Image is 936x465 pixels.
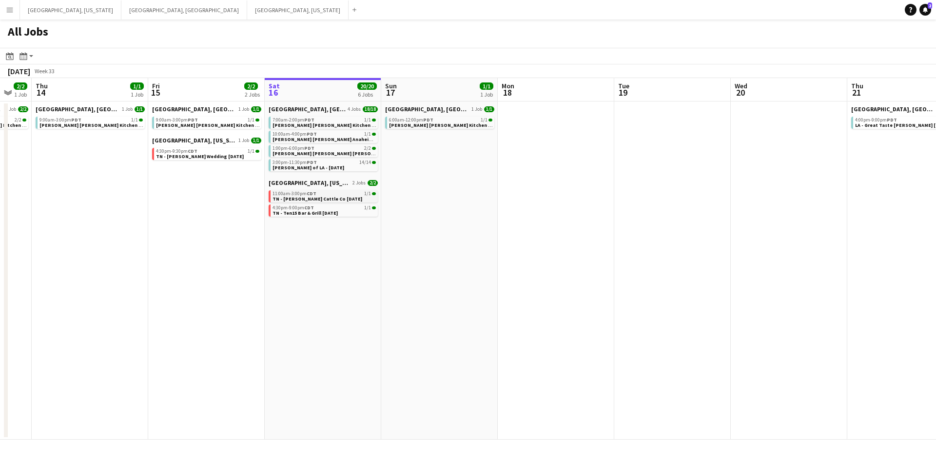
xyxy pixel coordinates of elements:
span: PDT [423,117,433,123]
span: TN - Semler Cattle Co 8.16.25 [273,196,362,202]
button: [GEOGRAPHIC_DATA], [US_STATE] [247,0,349,20]
span: 2/2 [15,118,21,122]
span: Nashville, Tennessee [152,137,236,144]
a: [GEOGRAPHIC_DATA], [GEOGRAPHIC_DATA]1 Job1/1 [152,105,261,113]
span: Thu [36,81,48,90]
span: 1 Job [5,106,16,112]
a: 2 [919,4,931,16]
div: 1 Job [14,91,27,98]
span: Los Angeles, CA [851,105,936,113]
span: CDT [307,190,316,197]
span: 1/1 [364,191,371,196]
span: 18/18 [363,106,378,112]
span: 6:00am-12:00pm [389,118,433,122]
span: 7:00am-2:00pm [273,118,314,122]
a: 4:30pm-9:00pmCDT1/1TN - Ten15 Bar & Grill [DATE] [273,204,376,216]
a: [GEOGRAPHIC_DATA], [GEOGRAPHIC_DATA]1 Job1/1 [385,105,494,113]
span: Mon [502,81,514,90]
span: 18 [500,87,514,98]
div: 2 Jobs [245,91,260,98]
button: [GEOGRAPHIC_DATA], [GEOGRAPHIC_DATA] [121,0,247,20]
span: Los Angeles, CA [36,105,120,113]
a: 10:00am-4:00pmPDT1/1[PERSON_NAME] [PERSON_NAME] Anaheim [DATE] [273,131,376,142]
span: OC - Sally Ann Kitchen 8.16.25 [273,122,387,128]
span: PDT [307,159,317,165]
span: 10:00am-4:00pm [273,132,317,137]
span: 1/1 [135,106,145,112]
div: [GEOGRAPHIC_DATA], [US_STATE]1 Job1/14:30pm-9:30pmCDT1/1TN - [PERSON_NAME] Wedding [DATE] [152,137,261,162]
span: 1/1 [248,118,254,122]
span: 1/1 [255,150,259,153]
span: 1/1 [364,205,371,210]
div: 1 Job [480,91,493,98]
span: PDT [307,131,317,137]
span: 9:00am-3:00pm [156,118,198,122]
div: [GEOGRAPHIC_DATA], [GEOGRAPHIC_DATA]1 Job1/19:00am-3:00pmPDT1/1[PERSON_NAME] [PERSON_NAME] Kitche... [36,105,145,131]
span: 3:00pm-11:30pm [273,160,317,165]
span: OC - Sally Ann Kitchen 8.17.25 [389,122,504,128]
span: 1/1 [372,133,376,136]
span: 1/1 [131,118,138,122]
span: LA - Ebell of LA - 8.16.25 [273,164,344,171]
span: 2 [928,2,932,9]
span: 2/2 [364,146,371,151]
span: 1/1 [372,206,376,209]
span: OC - Sally Ann Kitchen 8.15.25 [156,122,271,128]
span: OC - Sally Ann Anaheim 8.16.25 [273,136,390,142]
span: 4 Jobs [348,106,361,112]
span: 2 Jobs [352,180,366,186]
span: 20/20 [357,82,377,90]
span: Thu [851,81,863,90]
span: 14 [34,87,48,98]
span: 1/1 [139,119,143,121]
span: 1 Job [471,106,482,112]
span: Los Angeles, CA [152,105,236,113]
span: 2/2 [18,106,28,112]
span: Sat [269,81,280,90]
span: Nashville, Tennessee [269,179,351,186]
span: 4:30pm-9:00pm [273,205,314,210]
span: Wed [735,81,747,90]
a: 1:00pm-6:00pmPDT2/2[PERSON_NAME] [PERSON_NAME] [PERSON_NAME] [DATE] [273,145,376,156]
span: 1 Job [238,138,249,143]
span: 20 [733,87,747,98]
button: [GEOGRAPHIC_DATA], [US_STATE] [20,0,121,20]
span: PDT [887,117,897,123]
span: 4:30pm-9:30pm [156,149,197,154]
span: TN - Ten15 Bar & Grill 8.16.25 [273,210,338,216]
span: 1/1 [364,118,371,122]
span: 1/1 [130,82,144,90]
span: 1:00pm-6:00pm [273,146,314,151]
span: 14/14 [359,160,371,165]
a: [GEOGRAPHIC_DATA], [GEOGRAPHIC_DATA]4 Jobs18/18 [269,105,378,113]
span: 1/1 [364,132,371,137]
span: 1/1 [484,106,494,112]
span: 4:00pm-9:00pm [855,118,897,122]
a: 6:00am-12:00pmPDT1/1[PERSON_NAME] [PERSON_NAME] Kitchen [DATE] [389,117,492,128]
span: 15 [151,87,160,98]
span: 21 [850,87,863,98]
div: [GEOGRAPHIC_DATA], [GEOGRAPHIC_DATA]4 Jobs18/187:00am-2:00pmPDT1/1[PERSON_NAME] [PERSON_NAME] Kit... [269,105,378,179]
span: 1/1 [251,138,261,143]
span: 1/1 [480,82,493,90]
span: 19 [617,87,629,98]
span: 1/1 [372,192,376,195]
span: Fri [152,81,160,90]
div: [GEOGRAPHIC_DATA], [GEOGRAPHIC_DATA]1 Job1/16:00am-12:00pmPDT1/1[PERSON_NAME] [PERSON_NAME] Kitch... [385,105,494,131]
span: 2/2 [14,82,27,90]
span: CDT [304,204,314,211]
span: 1/1 [481,118,487,122]
span: 2/2 [22,119,26,121]
span: Tue [618,81,629,90]
span: 1 Job [238,106,249,112]
span: PDT [188,117,198,123]
span: 1/1 [255,119,259,121]
span: PDT [71,117,81,123]
a: 9:00am-3:00pmPDT1/1[PERSON_NAME] [PERSON_NAME] Kitchen [DATE] [39,117,143,128]
div: [DATE] [8,66,30,76]
span: 1/1 [488,119,492,121]
a: [GEOGRAPHIC_DATA], [US_STATE]1 Job1/1 [152,137,261,144]
span: PDT [304,145,314,151]
span: 2/2 [368,180,378,186]
span: 11:00am-3:00pm [273,191,316,196]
